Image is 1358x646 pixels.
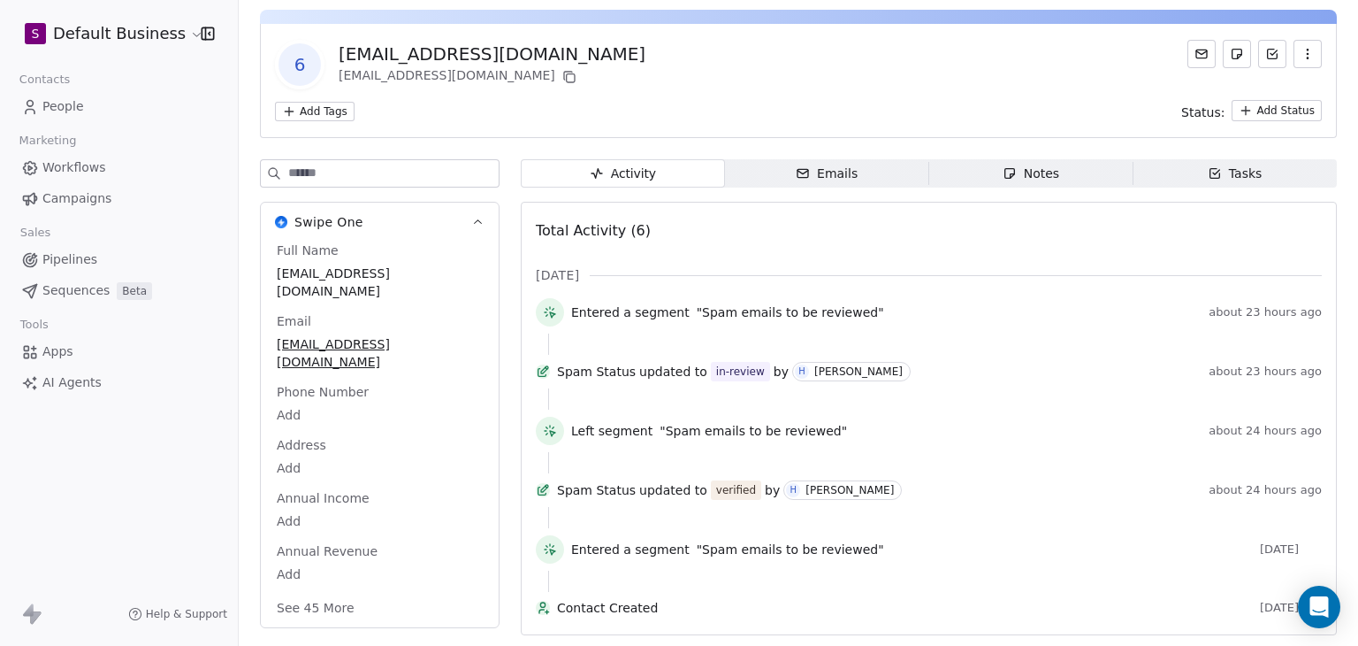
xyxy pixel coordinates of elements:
img: Swipe One [275,216,287,228]
span: Phone Number [273,383,372,401]
span: Help & Support [146,607,227,621]
a: Apps [14,337,224,366]
a: SequencesBeta [14,276,224,305]
div: Notes [1003,165,1059,183]
a: Help & Support [128,607,227,621]
button: Swipe OneSwipe One [261,203,499,242]
span: "Spam emails to be reviewed" [660,422,847,440]
span: [EMAIL_ADDRESS][DOMAIN_NAME] [277,265,483,300]
span: [DATE] [1260,542,1322,557]
span: Marketing [11,127,84,154]
div: Emails [796,165,858,183]
span: Email [273,312,315,330]
span: updated to [639,363,707,381]
span: Default Business [53,22,186,45]
span: [DATE] [536,266,579,284]
span: Add [277,512,483,530]
div: Open Intercom Messenger [1298,586,1340,628]
span: updated to [639,481,707,499]
span: by [774,363,789,381]
span: about 23 hours ago [1209,365,1322,379]
span: Annual Revenue [273,542,381,560]
div: Tasks [1208,165,1263,183]
div: H [798,365,805,379]
div: H [790,483,797,497]
div: Swipe OneSwipe One [261,242,499,627]
div: in-review [716,363,765,381]
span: [EMAIL_ADDRESS][DOMAIN_NAME] [277,335,483,371]
span: Full Name [273,242,342,259]
span: Spam Status [557,481,636,499]
span: Swipe One [294,213,363,231]
span: Apps [42,342,73,361]
div: [PERSON_NAME] [805,484,894,496]
span: Contacts [11,66,78,93]
span: Sales [12,219,58,246]
div: verified [716,481,756,499]
span: AI Agents [42,373,102,392]
span: Total Activity (6) [536,222,651,239]
div: [EMAIL_ADDRESS][DOMAIN_NAME] [339,42,645,66]
span: Entered a segment [571,541,690,558]
span: Add [277,459,483,477]
span: Annual Income [273,489,373,507]
span: Entered a segment [571,304,690,321]
span: "Spam emails to be reviewed" [697,304,884,321]
a: Campaigns [14,184,224,213]
span: about 23 hours ago [1209,305,1322,319]
span: Sequences [42,281,110,300]
button: Add Tags [275,102,355,121]
button: SDefault Business [21,19,188,49]
a: People [14,92,224,121]
div: [EMAIL_ADDRESS][DOMAIN_NAME] [339,66,645,88]
a: AI Agents [14,368,224,397]
span: by [765,481,780,499]
span: Address [273,436,330,454]
span: about 24 hours ago [1209,483,1322,497]
span: Spam Status [557,363,636,381]
span: Contact Created [557,599,1253,617]
span: Add [277,565,483,583]
span: about 24 hours ago [1209,424,1322,438]
span: "Spam emails to be reviewed" [697,541,884,558]
span: 6 [278,43,321,86]
span: People [42,97,84,116]
span: Pipelines [42,250,97,269]
button: Add Status [1232,100,1322,121]
span: Workflows [42,158,106,177]
span: Beta [117,282,152,300]
a: Workflows [14,153,224,182]
div: [PERSON_NAME] [814,365,903,378]
span: Campaigns [42,189,111,208]
span: Left segment [571,422,652,440]
span: S [32,25,40,42]
span: Status: [1181,104,1224,121]
a: Pipelines [14,245,224,274]
span: [DATE] [1260,601,1322,615]
span: Add [277,406,483,424]
span: Tools [12,311,56,338]
button: See 45 More [266,592,365,624]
